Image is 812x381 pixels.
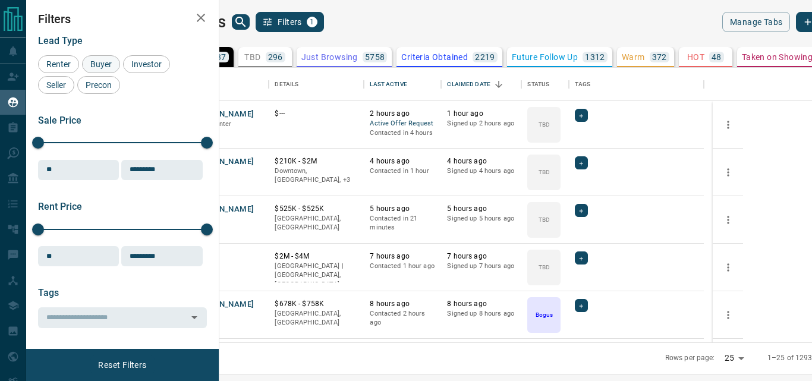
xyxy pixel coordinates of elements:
[719,163,737,181] button: more
[652,53,667,61] p: 372
[370,109,435,119] p: 2 hours ago
[370,204,435,214] p: 5 hours ago
[191,204,254,215] button: [PERSON_NAME]
[90,355,154,375] button: Reset Filters
[275,251,358,262] p: $2M - $4M
[447,119,515,128] p: Signed up 2 hours ago
[579,157,583,169] span: +
[38,55,79,73] div: Renter
[579,300,583,311] span: +
[123,55,170,73] div: Investor
[269,68,364,101] div: Details
[81,80,116,90] span: Precon
[86,59,116,69] span: Buyer
[447,166,515,176] p: Signed up 4 hours ago
[719,211,737,229] button: more
[579,204,583,216] span: +
[512,53,578,61] p: Future Follow Up
[569,68,704,101] div: Tags
[275,204,358,214] p: $525K - $525K
[370,251,435,262] p: 7 hours ago
[38,115,81,126] span: Sale Price
[536,310,553,319] p: Bogus
[77,76,120,94] div: Precon
[447,214,515,223] p: Signed up 5 hours ago
[575,204,587,217] div: +
[370,128,435,138] p: Contacted in 4 hours
[447,204,515,214] p: 5 hours ago
[447,68,490,101] div: Claimed Date
[539,215,550,224] p: TBD
[722,12,790,32] button: Manage Tabs
[475,53,495,61] p: 2219
[370,214,435,232] p: Contacted in 21 minutes
[38,287,59,298] span: Tags
[370,119,435,129] span: Active Offer Request
[38,12,207,26] h2: Filters
[539,263,550,272] p: TBD
[447,156,515,166] p: 4 hours ago
[275,68,298,101] div: Details
[447,299,515,309] p: 8 hours ago
[720,349,748,367] div: 25
[447,262,515,271] p: Signed up 7 hours ago
[275,309,358,328] p: [GEOGRAPHIC_DATA], [GEOGRAPHIC_DATA]
[370,262,435,271] p: Contacted 1 hour ago
[521,68,569,101] div: Status
[447,109,515,119] p: 1 hour ago
[275,299,358,309] p: $678K - $758K
[370,309,435,328] p: Contacted 2 hours ago
[719,306,737,324] button: more
[191,299,254,310] button: [PERSON_NAME]
[127,59,166,69] span: Investor
[719,259,737,276] button: more
[370,166,435,176] p: Contacted in 1 hour
[539,120,550,129] p: TBD
[575,299,587,312] div: +
[275,214,358,232] p: [GEOGRAPHIC_DATA], [GEOGRAPHIC_DATA]
[256,12,324,32] button: Filters1
[441,68,521,101] div: Claimed Date
[575,109,587,122] div: +
[575,251,587,265] div: +
[370,68,407,101] div: Last Active
[38,349,111,360] span: Opportunity Type
[301,53,358,61] p: Just Browsing
[490,76,507,93] button: Sort
[185,68,269,101] div: Name
[579,252,583,264] span: +
[191,109,254,120] button: [PERSON_NAME]
[365,53,385,61] p: 5758
[370,156,435,166] p: 4 hours ago
[622,53,645,61] p: Warm
[527,68,549,101] div: Status
[579,109,583,121] span: +
[447,309,515,319] p: Signed up 8 hours ago
[244,53,260,61] p: TBD
[585,53,605,61] p: 1312
[447,251,515,262] p: 7 hours ago
[82,55,120,73] div: Buyer
[364,68,441,101] div: Last Active
[275,262,358,289] p: [GEOGRAPHIC_DATA] | [GEOGRAPHIC_DATA], [GEOGRAPHIC_DATA]
[42,59,75,69] span: Renter
[575,156,587,169] div: +
[232,14,250,30] button: search button
[539,168,550,177] p: TBD
[38,76,74,94] div: Seller
[42,80,70,90] span: Seller
[687,53,704,61] p: HOT
[38,201,82,212] span: Rent Price
[575,68,590,101] div: Tags
[275,109,358,119] p: $---
[191,156,254,168] button: [PERSON_NAME]
[268,53,283,61] p: 296
[401,53,468,61] p: Criteria Obtained
[719,116,737,134] button: more
[712,53,722,61] p: 48
[38,35,83,46] span: Lead Type
[186,309,203,326] button: Open
[370,299,435,309] p: 8 hours ago
[665,353,715,363] p: Rows per page:
[308,18,316,26] span: 1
